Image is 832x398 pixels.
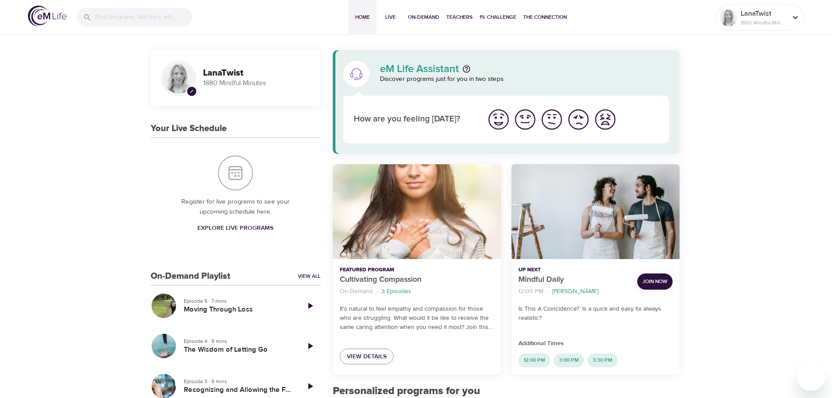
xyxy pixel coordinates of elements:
[487,107,511,132] img: great
[642,277,667,286] span: Join Now
[354,113,475,126] p: How are you feeling [DATE]?
[513,107,537,132] img: good
[300,295,321,316] a: Play Episode
[480,13,516,22] span: 1% Challenge
[203,68,310,78] h3: LanaTwist
[485,106,512,133] button: I'm feeling great
[741,8,787,19] p: LanaTwist
[565,106,592,133] button: I'm feeling bad
[637,273,673,290] button: Join Now
[518,274,630,286] p: Mindful Daily
[518,305,673,323] p: Is This A Coincidence?: Is a quick and easy fix always realistic?
[333,385,680,398] h2: Personalized programs for you
[218,156,253,190] img: Your Live Schedule
[380,64,459,74] p: eM Life Assistant
[349,67,363,81] img: eM Life Assistant
[194,220,277,236] a: Explore Live Programs
[340,287,373,296] p: On-Demand
[554,356,584,364] span: 3:00 PM
[518,353,550,367] div: 12:00 PM
[547,286,549,298] li: ·
[797,363,825,391] iframe: Button to launch messaging window
[518,266,630,274] p: Up Next
[592,106,618,133] button: I'm feeling worst
[28,6,66,26] img: logo
[512,106,539,133] button: I'm feeling good
[518,287,543,296] p: 12:00 PM
[340,349,394,365] a: View Details
[347,351,387,362] span: View Details
[593,107,617,132] img: worst
[300,376,321,397] a: Play Episode
[518,339,673,348] p: Additional Times
[168,197,303,217] p: Register for live programs to see your upcoming schedule here.
[184,385,293,395] h5: Recognizing and Allowing the Feelings of Loss
[340,305,494,332] p: It’s natural to feel empathy and compassion for those who are struggling. What would it be like t...
[523,13,567,22] span: The Connection
[151,333,177,359] button: The Wisdom of Letting Go
[203,78,310,88] p: 1880 Mindful Minutes
[184,297,293,305] p: Episode 5 · 7 mins
[340,274,494,286] p: Cultivating Compassion
[352,13,373,22] span: Home
[95,8,192,27] input: Find programs, teachers, etc...
[184,345,293,354] h5: The Wisdom of Letting Go
[300,336,321,356] a: Play Episode
[552,287,598,296] p: [PERSON_NAME]
[151,271,230,281] h3: On-Demand Playlist
[380,74,670,84] p: Discover programs just for you in two steps
[151,124,227,134] h3: Your Live Schedule
[163,63,194,93] img: Remy Sharp
[540,107,564,132] img: ok
[587,356,618,364] span: 3:30 PM
[184,305,293,314] h5: Moving Through Loss
[720,9,737,26] img: Remy Sharp
[184,377,293,385] p: Episode 3 · 8 mins
[340,286,494,298] nav: breadcrumb
[554,353,584,367] div: 3:00 PM
[184,337,293,345] p: Episode 4 · 8 mins
[340,266,494,274] p: Featured Program
[151,293,177,319] button: Moving Through Loss
[381,287,411,296] p: 3 Episodes
[518,286,630,298] nav: breadcrumb
[298,273,321,280] a: View All
[333,164,501,259] button: Cultivating Compassion
[511,164,680,259] button: Mindful Daily
[197,223,273,234] span: Explore Live Programs
[566,107,590,132] img: bad
[539,106,565,133] button: I'm feeling ok
[376,286,378,298] li: ·
[446,13,473,22] span: Teachers
[380,13,401,22] span: Live
[518,356,550,364] span: 12:00 PM
[408,13,439,22] span: On-Demand
[587,353,618,367] div: 3:30 PM
[741,19,787,27] p: 1880 Mindful Minutes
